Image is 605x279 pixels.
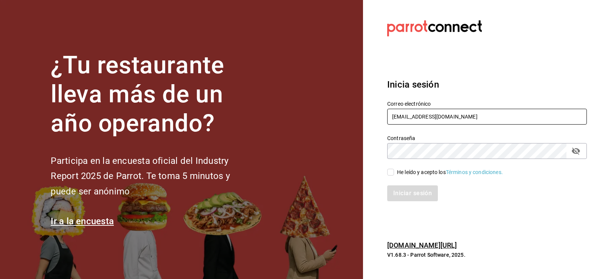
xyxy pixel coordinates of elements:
[387,109,587,125] input: Ingresa tu correo electrónico
[51,51,255,138] h1: ¿Tu restaurante lleva más de un año operando?
[387,101,587,106] label: Correo electrónico
[387,78,587,91] h3: Inicia sesión
[446,169,503,175] a: Términos y condiciones.
[387,136,587,141] label: Contraseña
[51,153,255,199] h2: Participa en la encuesta oficial del Industry Report 2025 de Parrot. Te toma 5 minutos y puede se...
[387,241,457,249] a: [DOMAIN_NAME][URL]
[51,216,114,227] a: Ir a la encuesta
[569,145,582,157] button: passwordField
[387,251,587,259] p: V1.68.3 - Parrot Software, 2025.
[397,168,503,176] div: He leído y acepto los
